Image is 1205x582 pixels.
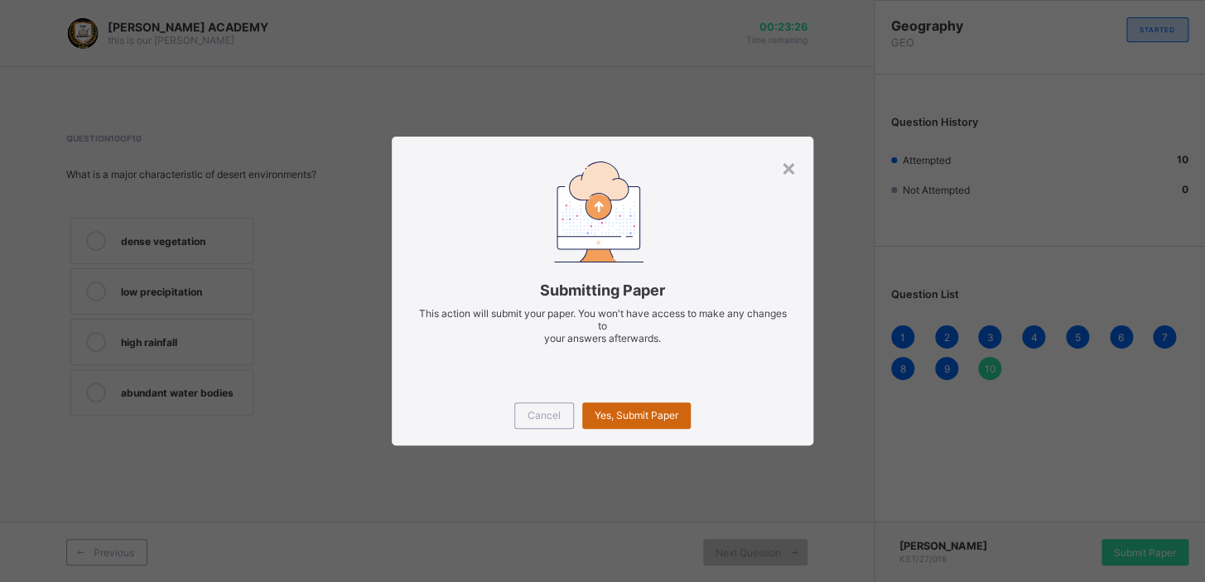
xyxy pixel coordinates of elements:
[595,409,678,421] span: Yes, Submit Paper
[554,161,643,262] img: submitting-paper.7509aad6ec86be490e328e6d2a33d40a.svg
[417,281,788,299] span: Submitting Paper
[419,307,787,344] span: This action will submit your paper. You won't have access to make any changes to your answers aft...
[781,153,797,181] div: ×
[528,409,561,421] span: Cancel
